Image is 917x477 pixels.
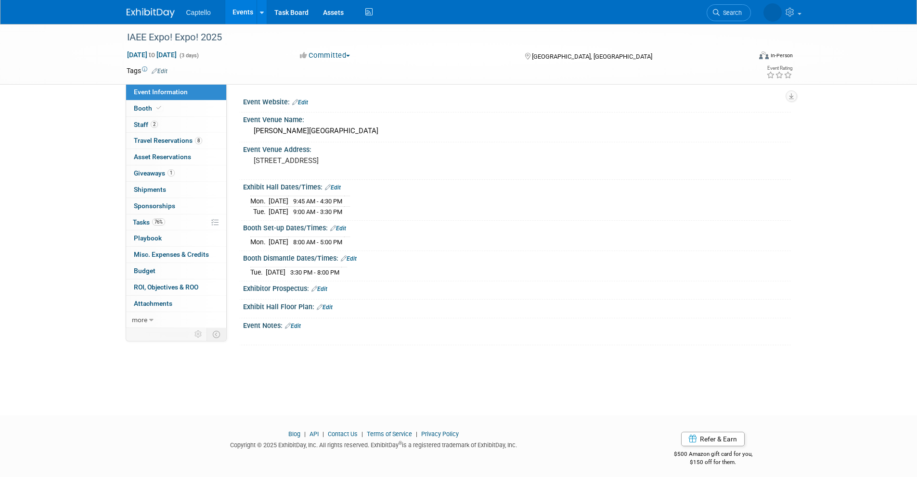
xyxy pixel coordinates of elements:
a: Edit [341,255,357,262]
span: Attachments [134,300,172,307]
td: [DATE] [269,196,288,207]
a: Edit [292,99,308,106]
td: Toggle Event Tabs [207,328,226,340]
a: Blog [288,430,300,438]
a: Booth [126,100,226,116]
a: Terms of Service [367,430,412,438]
span: 3:30 PM - 8:00 PM [290,269,339,276]
span: Staff [134,121,158,128]
a: Privacy Policy [421,430,459,438]
td: [DATE] [269,237,288,247]
span: 1 [168,169,175,176]
a: Edit [330,225,346,232]
span: Event Information [134,88,188,96]
a: Contact Us [328,430,358,438]
a: Edit [317,304,333,311]
a: Attachments [126,296,226,312]
pre: [STREET_ADDRESS] [254,156,461,165]
a: Edit [285,323,301,329]
a: Playbook [126,230,226,246]
div: Copyright © 2025 ExhibitDay, Inc. All rights reserved. ExhibitDay is a registered trademark of Ex... [127,439,621,450]
a: Staff2 [126,117,226,133]
div: Exhibit Hall Dates/Times: [243,180,791,192]
a: Edit [325,184,341,191]
a: Misc. Expenses & Credits [126,247,226,263]
td: [DATE] [269,207,288,217]
span: Shipments [134,186,166,193]
span: (3 days) [179,52,199,59]
td: Tue. [250,207,269,217]
span: Misc. Expenses & Credits [134,251,209,258]
img: Format-Inperson.png [759,51,769,59]
div: Event Venue Name: [243,113,791,125]
span: 9:00 AM - 3:30 PM [293,208,342,215]
div: In-Person [770,52,793,59]
div: $150 off for them. [635,458,791,466]
div: Booth Set-up Dates/Times: [243,221,791,233]
td: Tags [127,66,168,75]
a: Travel Reservations8 [126,133,226,149]
span: Sponsorships [134,202,175,210]
span: ROI, Objectives & ROO [134,283,198,291]
span: [GEOGRAPHIC_DATA], [GEOGRAPHIC_DATA] [532,53,652,60]
a: API [310,430,319,438]
div: [PERSON_NAME][GEOGRAPHIC_DATA] [250,124,784,138]
a: Event Information [126,84,226,100]
span: Giveaways [134,169,175,177]
span: 8:00 AM - 5:00 PM [293,238,342,246]
button: Committed [297,50,354,61]
div: Event Rating [766,66,792,71]
div: $500 Amazon gift card for you, [635,444,791,466]
a: Sponsorships [126,198,226,214]
span: Tasks [133,218,165,226]
div: IAEE Expo! Expo! 2025 [124,29,736,46]
a: Budget [126,263,226,279]
span: 9:45 AM - 4:30 PM [293,198,342,205]
div: Event Website: [243,95,791,107]
span: Captello [186,9,211,16]
span: 2 [151,121,158,128]
a: more [126,312,226,328]
span: | [359,430,365,438]
a: Tasks76% [126,214,226,230]
span: Playbook [134,234,162,242]
div: Exhibit Hall Floor Plan: [243,300,791,312]
span: [DATE] [DATE] [127,50,177,59]
span: Booth [134,104,163,112]
a: Asset Reservations [126,149,226,165]
span: 76% [152,218,165,226]
a: Giveaways1 [126,165,226,181]
a: Edit [311,286,327,292]
span: to [147,51,156,59]
sup: ® [399,440,402,446]
i: Booth reservation complete [156,105,161,111]
div: Event Venue Address: [243,142,791,154]
span: more [132,316,147,324]
a: ROI, Objectives & ROO [126,279,226,295]
td: Mon. [250,196,269,207]
div: Exhibitor Prospectus: [243,281,791,294]
span: Travel Reservations [134,137,202,144]
a: Search [707,4,751,21]
td: [DATE] [266,267,285,277]
img: ExhibitDay [127,8,175,18]
span: | [413,430,420,438]
td: Mon. [250,237,269,247]
span: | [320,430,326,438]
a: Shipments [126,182,226,198]
span: 8 [195,137,202,144]
span: | [302,430,308,438]
td: Personalize Event Tab Strip [190,328,207,340]
a: Refer & Earn [681,432,745,446]
img: Mackenzie Hood [763,3,782,22]
div: Booth Dismantle Dates/Times: [243,251,791,264]
td: Tue. [250,267,266,277]
span: Asset Reservations [134,153,191,161]
div: Event Notes: [243,318,791,331]
span: Search [720,9,742,16]
span: Budget [134,267,155,275]
a: Edit [152,68,168,75]
div: Event Format [694,50,793,64]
